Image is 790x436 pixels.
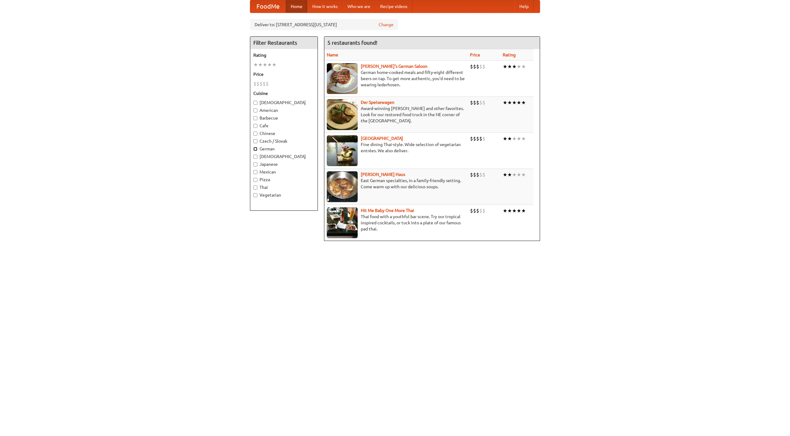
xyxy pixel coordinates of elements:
input: Thai [253,185,257,189]
label: [DEMOGRAPHIC_DATA] [253,100,314,106]
label: Chinese [253,130,314,137]
li: $ [473,207,476,214]
li: ★ [521,171,526,178]
a: How it works [307,0,343,13]
p: East German specialties, in a family-friendly setting. Come warm up with our delicious soups. [327,177,465,190]
li: $ [470,63,473,70]
a: Hit Me Baby One More Thai [361,208,414,213]
a: Rating [503,52,516,57]
li: ★ [503,135,507,142]
label: Barbecue [253,115,314,121]
a: FoodMe [250,0,286,13]
h5: Cuisine [253,90,314,96]
li: ★ [517,135,521,142]
a: Recipe videos [375,0,412,13]
li: $ [473,99,476,106]
a: Der Speisewagen [361,100,394,105]
li: ★ [512,207,517,214]
img: babythai.jpg [327,207,358,238]
li: $ [476,99,479,106]
li: ★ [512,99,517,106]
li: $ [473,171,476,178]
li: $ [476,63,479,70]
li: ★ [517,99,521,106]
li: ★ [507,135,512,142]
a: [GEOGRAPHIC_DATA] [361,136,403,141]
li: ★ [267,61,272,68]
p: Fine dining Thai-style. Wide selection of vegetarian entrées. We also deliver. [327,141,465,154]
label: Mexican [253,169,314,175]
li: ★ [507,207,512,214]
li: $ [266,80,269,87]
li: ★ [507,171,512,178]
h5: Rating [253,52,314,58]
li: $ [482,135,485,142]
li: ★ [512,63,517,70]
li: $ [476,135,479,142]
li: $ [470,171,473,178]
h4: Filter Restaurants [250,37,318,49]
li: $ [476,207,479,214]
li: ★ [512,135,517,142]
a: Home [286,0,307,13]
li: ★ [521,63,526,70]
li: ★ [503,207,507,214]
p: German home-cooked meals and fifty-eight different beers on tap. To get more authentic, you'd nee... [327,69,465,88]
label: American [253,107,314,113]
li: $ [482,171,485,178]
li: ★ [263,61,267,68]
label: Thai [253,184,314,190]
a: Help [514,0,534,13]
li: ★ [253,61,258,68]
img: esthers.jpg [327,63,358,94]
li: $ [479,207,482,214]
li: $ [470,135,473,142]
input: Japanese [253,162,257,166]
label: Cafe [253,123,314,129]
input: Chinese [253,132,257,136]
label: [DEMOGRAPHIC_DATA] [253,153,314,160]
input: American [253,108,257,112]
li: ★ [512,171,517,178]
input: [DEMOGRAPHIC_DATA] [253,101,257,105]
li: ★ [521,135,526,142]
img: speisewagen.jpg [327,99,358,130]
li: ★ [503,171,507,178]
li: $ [479,63,482,70]
li: $ [482,99,485,106]
a: [PERSON_NAME]'s German Saloon [361,64,427,69]
input: Cafe [253,124,257,128]
label: Czech / Slovak [253,138,314,144]
li: $ [473,135,476,142]
h5: Price [253,71,314,77]
li: $ [470,99,473,106]
li: ★ [503,63,507,70]
div: Deliver to: [STREET_ADDRESS][US_STATE] [250,19,398,30]
a: Who we are [343,0,375,13]
a: [PERSON_NAME] Haus [361,172,405,177]
input: [DEMOGRAPHIC_DATA] [253,155,257,159]
img: satay.jpg [327,135,358,166]
li: $ [479,99,482,106]
li: $ [482,63,485,70]
li: $ [476,171,479,178]
input: Pizza [253,178,257,182]
input: German [253,147,257,151]
li: ★ [517,63,521,70]
li: ★ [272,61,276,68]
a: Name [327,52,338,57]
label: Japanese [253,161,314,167]
li: $ [479,171,482,178]
label: German [253,146,314,152]
li: ★ [507,99,512,106]
a: Change [379,22,393,28]
li: $ [260,80,263,87]
li: $ [256,80,260,87]
ng-pluralize: 5 restaurants found! [327,40,377,46]
img: kohlhaus.jpg [327,171,358,202]
li: ★ [521,99,526,106]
